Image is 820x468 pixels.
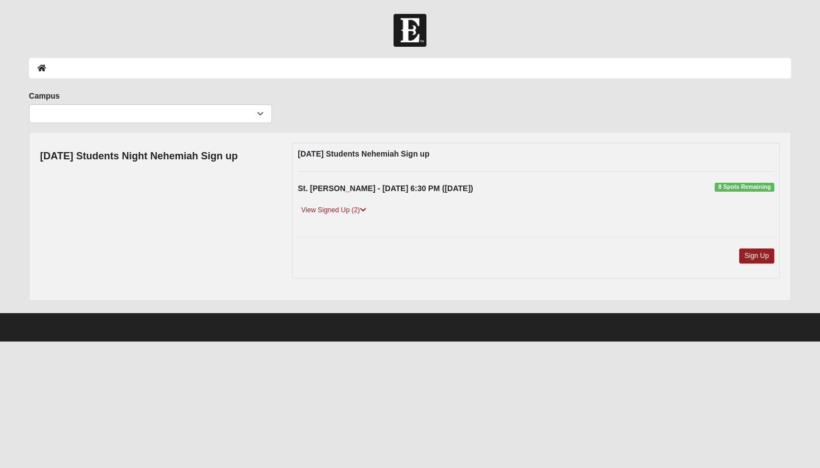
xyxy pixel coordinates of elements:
[29,90,60,101] label: Campus
[298,204,369,216] a: View Signed Up (2)
[394,14,426,47] img: Church of Eleven22 Logo
[739,248,775,264] a: Sign Up
[298,184,473,193] strong: St. [PERSON_NAME] - [DATE] 6:30 PM ([DATE])
[298,149,429,158] strong: [DATE] Students Nehemiah Sign up
[40,150,238,163] h4: [DATE] Students Night Nehemiah Sign up
[715,183,774,192] span: 8 Spots Remaining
